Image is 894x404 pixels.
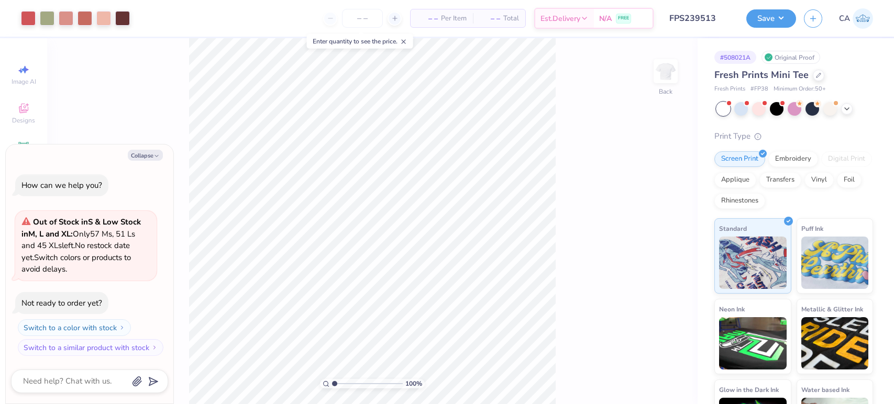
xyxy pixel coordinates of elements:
[801,384,849,395] span: Water based Ink
[759,172,801,188] div: Transfers
[503,13,519,24] span: Total
[479,13,500,24] span: – –
[405,379,422,388] span: 100 %
[599,13,612,24] span: N/A
[821,151,872,167] div: Digital Print
[12,116,35,125] span: Designs
[342,9,383,28] input: – –
[618,15,629,22] span: FREE
[540,13,580,24] span: Est. Delivery
[21,298,102,308] div: Not ready to order yet?
[801,317,869,369] img: Metallic & Glitter Ink
[801,237,869,289] img: Puff Ink
[768,151,818,167] div: Embroidery
[714,151,765,167] div: Screen Print
[714,69,809,81] span: Fresh Prints Mini Tee
[719,223,747,234] span: Standard
[839,8,873,29] a: CA
[33,217,95,227] strong: Out of Stock in S
[655,61,676,82] img: Back
[21,180,102,190] div: How can we help you?
[18,339,163,356] button: Switch to a similar product with stock
[801,223,823,234] span: Puff Ink
[837,172,862,188] div: Foil
[119,324,125,331] img: Switch to a color with stock
[714,193,765,209] div: Rhinestones
[750,85,768,94] span: # FP38
[441,13,467,24] span: Per Item
[21,217,141,274] span: Only 57 Ms, 51 Ls and 45 XLs left. Switch colors or products to avoid delays.
[761,51,820,64] div: Original Proof
[661,8,738,29] input: Untitled Design
[719,384,779,395] span: Glow in the Dark Ink
[307,34,413,49] div: Enter quantity to see the price.
[21,217,141,239] strong: & Low Stock in M, L and XL :
[21,240,130,263] span: No restock date yet.
[853,8,873,29] img: Chollene Anne Aranda
[18,319,131,336] button: Switch to a color with stock
[746,9,796,28] button: Save
[714,130,873,142] div: Print Type
[719,317,787,369] img: Neon Ink
[128,150,163,161] button: Collapse
[801,304,863,315] span: Metallic & Glitter Ink
[719,304,745,315] span: Neon Ink
[774,85,826,94] span: Minimum Order: 50 +
[417,13,438,24] span: – –
[714,51,756,64] div: # 508021A
[151,344,158,351] img: Switch to a similar product with stock
[12,77,36,86] span: Image AI
[714,85,745,94] span: Fresh Prints
[719,237,787,289] img: Standard
[659,87,672,96] div: Back
[804,172,834,188] div: Vinyl
[714,172,756,188] div: Applique
[839,13,850,25] span: CA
